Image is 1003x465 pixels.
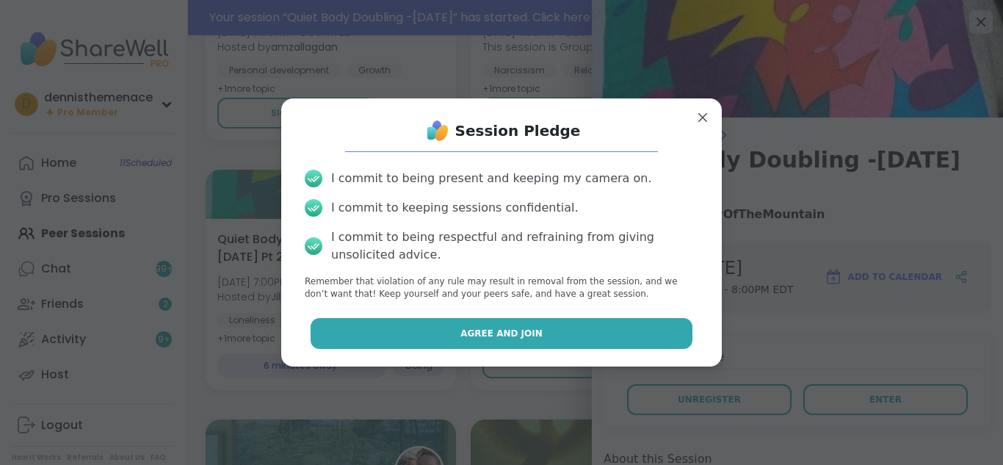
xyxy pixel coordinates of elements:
[423,116,452,145] img: ShareWell Logo
[331,228,698,264] div: I commit to being respectful and refraining from giving unsolicited advice.
[331,199,579,217] div: I commit to keeping sessions confidential.
[331,170,651,187] div: I commit to being present and keeping my camera on.
[311,318,693,349] button: Agree and Join
[305,275,698,300] p: Remember that violation of any rule may result in removal from the session, and we don’t want tha...
[455,120,581,141] h1: Session Pledge
[460,327,543,340] span: Agree and Join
